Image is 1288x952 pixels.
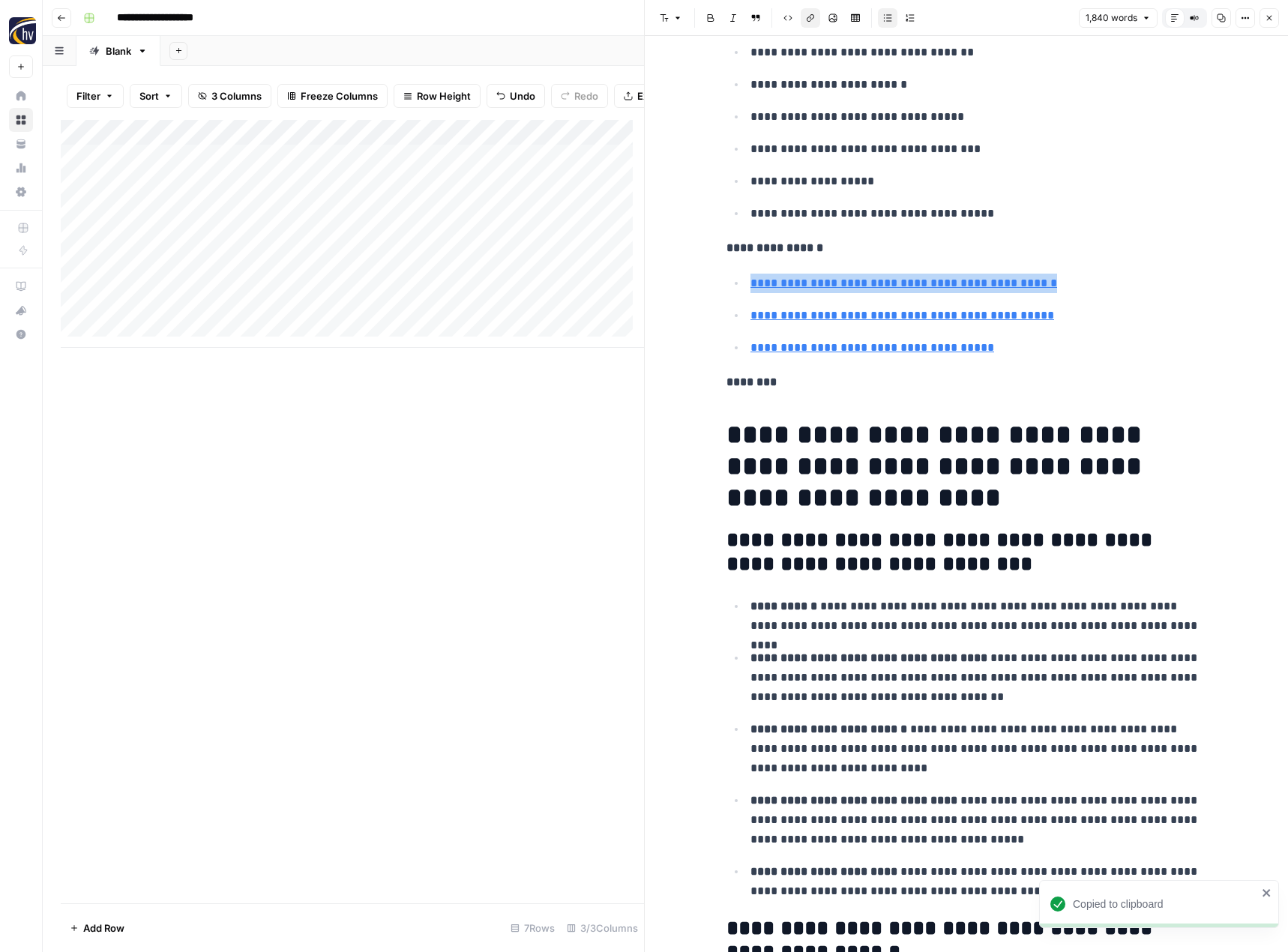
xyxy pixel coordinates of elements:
[188,84,271,108] button: 3 Columns
[9,17,36,44] img: HigherVisibility Logo
[83,921,124,936] span: Add Row
[9,180,33,204] a: Settings
[394,84,481,108] button: Row Height
[614,84,700,108] button: Export CSV
[1079,8,1158,28] button: 1,840 words
[417,88,471,103] span: Row Height
[574,88,598,103] span: Redo
[487,84,545,108] button: Undo
[9,274,33,298] a: AirOps Academy
[76,88,100,103] span: Filter
[9,132,33,156] a: Your Data
[130,84,182,108] button: Sort
[9,298,33,322] button: What's new?
[9,108,33,132] a: Browse
[9,12,33,49] button: Workspace: HigherVisibility
[1262,887,1272,899] button: close
[61,916,133,940] button: Add Row
[551,84,608,108] button: Redo
[9,156,33,180] a: Usage
[301,88,378,103] span: Freeze Columns
[561,916,644,940] div: 3/3 Columns
[76,36,160,66] a: Blank
[1086,11,1137,25] span: 1,840 words
[10,299,32,322] div: What's new?
[505,916,561,940] div: 7 Rows
[9,84,33,108] a: Home
[1073,897,1257,912] div: Copied to clipboard
[106,43,131,58] div: Blank
[211,88,262,103] span: 3 Columns
[510,88,535,103] span: Undo
[67,84,124,108] button: Filter
[9,322,33,346] button: Help + Support
[277,84,388,108] button: Freeze Columns
[139,88,159,103] span: Sort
